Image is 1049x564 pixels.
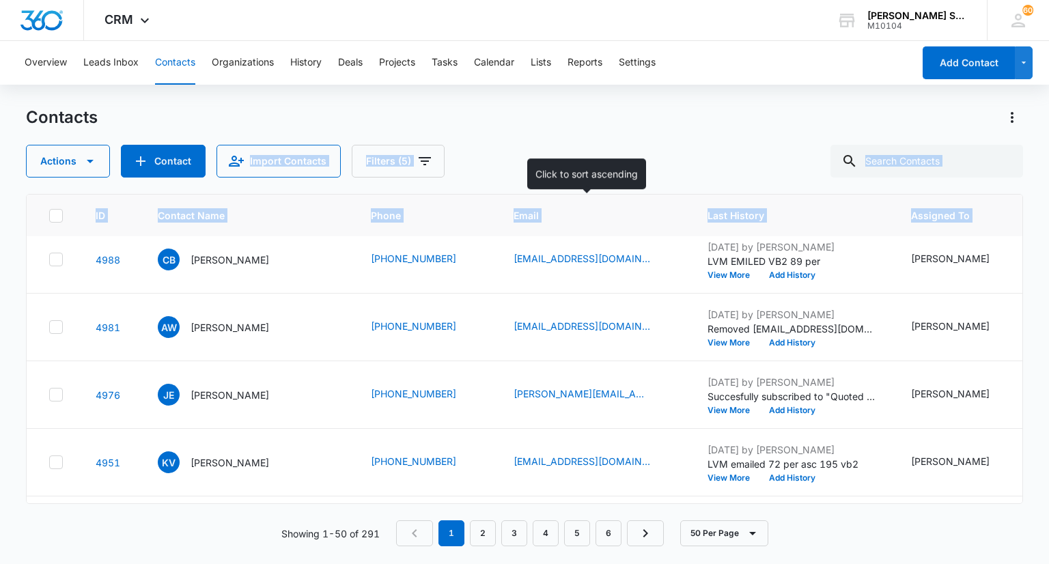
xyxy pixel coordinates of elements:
button: Add History [759,271,825,279]
p: LVM EMILED VB2 89 per [708,254,878,268]
button: Tasks [432,41,458,85]
div: Assigned To - Ted DiMayo - Select to Edit Field [911,386,1014,403]
a: [PERSON_NAME][EMAIL_ADDRESS][PERSON_NAME][DOMAIN_NAME] [514,386,650,401]
button: Organizations [212,41,274,85]
button: View More [708,339,759,347]
div: Contact Name - Andrew Wielgat - Select to Edit Field [158,316,294,338]
a: Navigate to contact details page for Andrew Wielgat [96,322,120,333]
div: Contact Name - Kumar Vora - Select to Edit Field [158,451,294,473]
em: 1 [438,520,464,546]
div: Click to sort ascending [527,158,646,189]
div: notifications count [1022,5,1033,16]
span: CRM [104,12,133,27]
a: [PHONE_NUMBER] [371,386,456,401]
input: Search Contacts [830,145,1023,178]
p: [PERSON_NAME] [191,253,269,267]
span: Contact Name [158,208,318,223]
button: Calendar [474,41,514,85]
p: Removed [EMAIL_ADDRESS][DOMAIN_NAME] from the email marketing list, 'Quoted NEW'. [708,322,878,336]
button: Lists [531,41,551,85]
button: Actions [26,145,110,178]
div: account name [867,10,967,21]
button: 50 Per Page [680,520,768,546]
button: Leads Inbox [83,41,139,85]
a: Page 6 [596,520,621,546]
a: [PHONE_NUMBER] [371,251,456,266]
a: Navigate to contact details page for Christopher Barbey [96,254,120,266]
span: ID [96,208,105,223]
button: Settings [619,41,656,85]
div: Email - contactvorak@gmail.com - Select to Edit Field [514,454,675,470]
button: Projects [379,41,415,85]
div: Assigned To - Ted DiMayo - Select to Edit Field [911,454,1014,470]
a: [EMAIL_ADDRESS][DOMAIN_NAME] [514,454,650,468]
span: (5) [398,156,411,166]
p: [DATE] by [PERSON_NAME] [708,375,878,389]
div: Phone - (708) 218-5165 - Select to Edit Field [371,319,481,335]
span: JE [158,384,180,406]
button: Add History [759,339,825,347]
span: Last History [708,208,858,223]
h1: Contacts [26,107,98,128]
span: CB [158,249,180,270]
a: [PHONE_NUMBER] [371,319,456,333]
button: Add History [759,474,825,482]
div: [PERSON_NAME] [911,386,990,401]
div: [PERSON_NAME] [911,251,990,266]
p: [PERSON_NAME] [191,320,269,335]
button: Add Contact [923,46,1015,79]
a: Navigate to contact details page for Kumar Vora [96,457,120,468]
div: account id [867,21,967,31]
span: KV [158,451,180,473]
a: [PHONE_NUMBER] [371,454,456,468]
div: Email - john.enright@sbcglobal.net - Select to Edit Field [514,386,675,403]
p: [DATE] by [PERSON_NAME] [708,240,878,254]
a: Page 5 [564,520,590,546]
button: View More [708,271,759,279]
button: Overview [25,41,67,85]
button: Add Contact [121,145,206,178]
span: Email [514,208,655,223]
button: Add History [759,406,825,414]
button: View More [708,406,759,414]
div: Email - Andrewwielgat@yahoo.com - Select to Edit Field [514,319,675,335]
a: Page 2 [470,520,496,546]
button: Reports [568,41,602,85]
p: [PERSON_NAME] [191,388,269,402]
div: Email - chrisrbarbey@gmail.com - Select to Edit Field [514,251,675,268]
button: Deals [338,41,363,85]
button: History [290,41,322,85]
a: [EMAIL_ADDRESS][DOMAIN_NAME] [514,251,650,266]
div: Phone - (815) 353-9916 - Select to Edit Field [371,386,481,403]
div: Phone - (208) 585-7967 - Select to Edit Field [371,251,481,268]
button: View More [708,474,759,482]
div: [PERSON_NAME] [911,454,990,468]
p: Showing 1-50 of 291 [281,526,380,541]
div: Assigned To - Ted DiMayo - Select to Edit Field [911,251,1014,268]
a: Page 4 [533,520,559,546]
span: Assigned To [911,208,994,223]
div: Assigned To - Ted DiMayo - Select to Edit Field [911,319,1014,335]
p: [DATE] by [PERSON_NAME] [708,307,878,322]
p: LVM emailed 72 per asc 195 vb2 [708,457,878,471]
button: Import Contacts [216,145,341,178]
a: Next Page [627,520,664,546]
p: Succesfully subscribed to "Quoted NEW". [708,389,878,404]
button: Filters [352,145,445,178]
div: Contact Name - John Enright - Select to Edit Field [158,384,294,406]
div: Phone - (202) 215-0402 - Select to Edit Field [371,454,481,470]
div: [PERSON_NAME] [911,319,990,333]
a: [EMAIL_ADDRESS][DOMAIN_NAME] [514,319,650,333]
button: Contacts [155,41,195,85]
p: [PERSON_NAME] [191,455,269,470]
nav: Pagination [396,520,664,546]
span: 60 [1022,5,1033,16]
button: Actions [1001,107,1023,128]
span: Phone [371,208,461,223]
p: [DATE] by [PERSON_NAME] [708,442,878,457]
a: Navigate to contact details page for John Enright [96,389,120,401]
div: Contact Name - Christopher Barbey - Select to Edit Field [158,249,294,270]
a: Page 3 [501,520,527,546]
span: AW [158,316,180,338]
